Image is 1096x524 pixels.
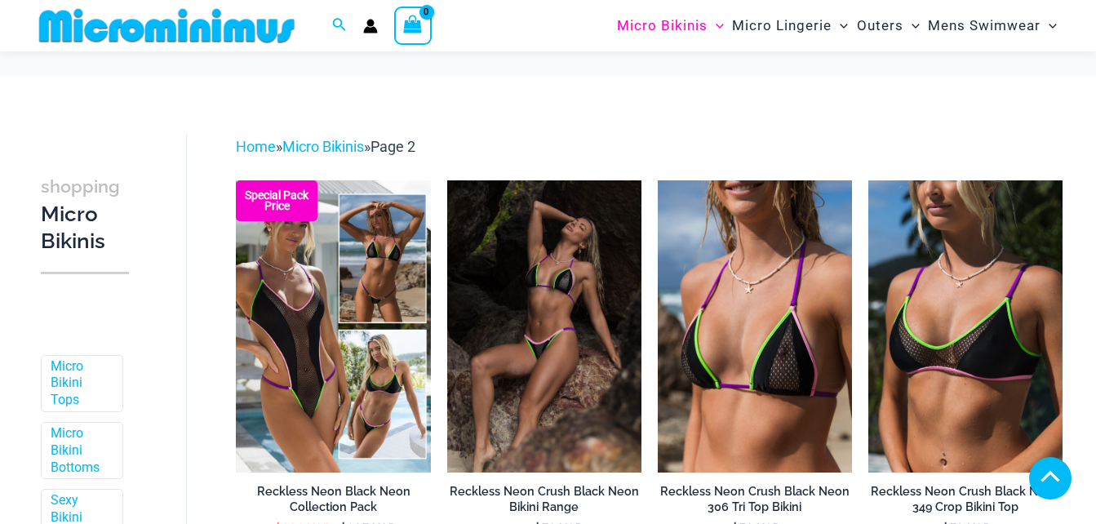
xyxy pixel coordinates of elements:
a: Reckless Neon Crush Black Neon 306 Tri Top Bikini [658,484,852,521]
span: Micro Bikinis [617,5,708,47]
span: shopping [41,176,120,197]
a: Micro LingerieMenu ToggleMenu Toggle [728,5,852,47]
a: Reckless Neon Crush Black Neon 349 Crop Top 02Reckless Neon Crush Black Neon 349 Crop Top 01Reckl... [868,180,1063,472]
nav: Site Navigation [610,2,1063,49]
a: Collection Pack Top BTop B [236,180,430,472]
h2: Reckless Neon Crush Black Neon 306 Tri Top Bikini [658,484,852,514]
span: Micro Lingerie [732,5,832,47]
h2: Reckless Neon Crush Black Neon 349 Crop Bikini Top [868,484,1063,514]
span: » » [236,138,415,155]
h3: Micro Bikinis [41,172,129,255]
a: Reckless Neon Black Neon Collection Pack [236,484,430,521]
a: Reckless Neon Crush Black Neon 306 Tri Top 01Reckless Neon Crush Black Neon 306 Tri Top 296 Cheek... [658,180,852,472]
a: View Shopping Cart, empty [394,7,432,44]
span: Mens Swimwear [928,5,1041,47]
a: Micro Bikini Bottoms [51,425,110,476]
a: Mens SwimwearMenu ToggleMenu Toggle [924,5,1061,47]
span: Menu Toggle [832,5,848,47]
span: Page 2 [371,138,415,155]
a: Reckless Neon Crush Black Neon 349 Crop Bikini Top [868,484,1063,521]
img: Reckless Neon Crush Black Neon 349 Crop Top 02 [868,180,1063,472]
a: OutersMenu ToggleMenu Toggle [853,5,924,47]
img: Collection Pack [236,180,430,472]
span: Menu Toggle [1041,5,1057,47]
a: Micro BikinisMenu ToggleMenu Toggle [613,5,728,47]
a: Micro Bikinis [282,138,364,155]
b: Special Pack Price [236,190,317,211]
a: Reckless Neon Crush Black Neon 306 Tri Top 296 Cheeky 04Reckless Neon Crush Black Neon 349 Crop T... [447,180,641,472]
a: Account icon link [363,19,378,33]
img: Reckless Neon Crush Black Neon 306 Tri Top 296 Cheeky 04 [447,180,641,472]
a: Search icon link [332,16,347,36]
a: Home [236,138,276,155]
img: MM SHOP LOGO FLAT [33,7,301,44]
a: Reckless Neon Crush Black Neon Bikini Range [447,484,641,521]
span: Menu Toggle [903,5,920,47]
h2: Reckless Neon Black Neon Collection Pack [236,484,430,514]
span: Outers [857,5,903,47]
span: Menu Toggle [708,5,724,47]
img: Reckless Neon Crush Black Neon 306 Tri Top 01 [658,180,852,472]
a: Micro Bikini Tops [51,358,110,409]
h2: Reckless Neon Crush Black Neon Bikini Range [447,484,641,514]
